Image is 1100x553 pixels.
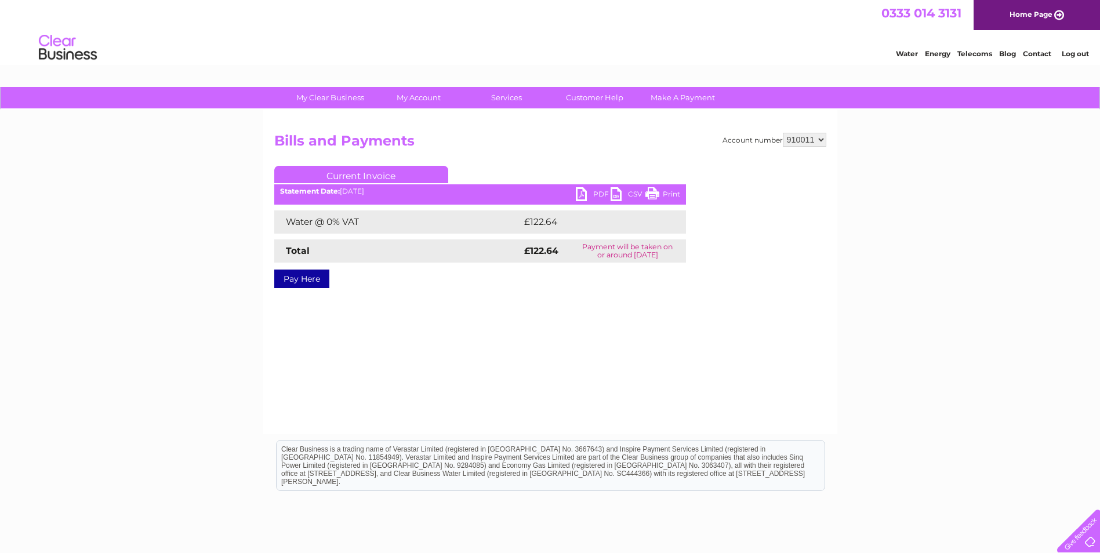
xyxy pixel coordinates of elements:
a: Make A Payment [635,87,731,108]
td: Payment will be taken on or around [DATE] [569,239,686,263]
a: Customer Help [547,87,642,108]
a: Energy [925,49,950,58]
a: CSV [611,187,645,204]
a: Telecoms [957,49,992,58]
div: Clear Business is a trading name of Verastar Limited (registered in [GEOGRAPHIC_DATA] No. 3667643... [277,6,825,56]
a: Current Invoice [274,166,448,183]
a: Blog [999,49,1016,58]
strong: Total [286,245,310,256]
a: My Account [371,87,466,108]
a: Pay Here [274,270,329,288]
b: Statement Date: [280,187,340,195]
a: 0333 014 3131 [881,6,961,20]
a: Log out [1062,49,1089,58]
a: PDF [576,187,611,204]
a: Print [645,187,680,204]
strong: £122.64 [524,245,558,256]
td: £122.64 [521,210,665,234]
td: Water @ 0% VAT [274,210,521,234]
h2: Bills and Payments [274,133,826,155]
div: Account number [723,133,826,147]
a: Contact [1023,49,1051,58]
a: Services [459,87,554,108]
img: logo.png [38,30,97,66]
a: Water [896,49,918,58]
a: My Clear Business [282,87,378,108]
div: [DATE] [274,187,686,195]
